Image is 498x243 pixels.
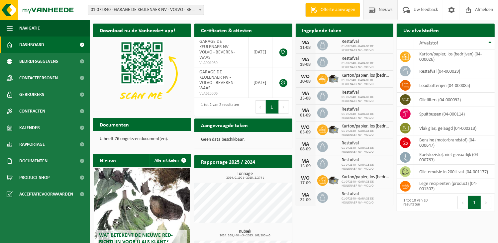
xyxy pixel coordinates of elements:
div: MA [299,159,312,164]
h2: Aangevraagde taken [194,119,254,131]
div: WO [299,125,312,130]
button: Next [481,196,491,209]
td: spuitbussen (04-000114) [414,107,495,121]
h2: Rapportage 2025 / 2024 [194,155,262,168]
td: benzine (motorbrandstof) (04-000647) [414,135,495,150]
img: WB-5000-GAL-GY-01 [328,123,339,135]
span: GARAGE DE KEULENAER NV - VOLVO - BEVEREN-WAAS [199,39,235,60]
div: 25-08 [299,96,312,101]
span: Karton/papier, los (bedrijven) [342,73,390,78]
span: 2024: 268,440 m3 - 2025: 168,200 m3 [198,234,292,237]
div: 20-08 [299,79,312,84]
span: VLA613306 [199,91,243,96]
span: 01-072840 - GARAGE DE KEULENAER NV - VOLVO [342,197,390,205]
div: 22-09 [299,198,312,202]
td: karton/papier, los (bedrijven) (04-000026) [414,49,495,64]
span: 01-072840 - GARAGE DE KEULENAER NV - VOLVO [342,112,390,120]
div: MA [299,40,312,45]
span: Product Shop [19,169,50,186]
span: VLA901959 [199,60,243,66]
div: 1 tot 10 van 10 resultaten [400,195,442,210]
td: [DATE] [249,67,272,98]
td: oliefilters (04-000092) [414,93,495,107]
span: GARAGE DE KEULENAER NV - VOLVO - BEVEREN-WAAS [199,70,235,91]
span: Afvalstof [419,40,438,46]
div: MA [299,91,312,96]
span: Restafval [342,158,390,163]
span: Restafval [342,39,390,44]
div: 11-08 [299,45,312,50]
img: WB-5000-GAL-GY-01 [328,73,339,84]
h3: Tonnage [198,172,292,180]
span: 01-072840 - GARAGE DE KEULENAER NV - VOLVO [342,180,390,188]
span: Navigatie [19,20,40,37]
h2: Certificaten & attesten [194,24,258,37]
a: Offerte aanvragen [305,3,360,17]
span: Restafval [342,141,390,146]
td: olie-emulsie in 200lt-vat (04-001177) [414,165,495,179]
span: 01-072840 - GARAGE DE KEULENAER NV - VOLVO [342,78,390,86]
span: Documenten [19,153,48,169]
button: 1 [266,100,279,114]
span: 01-072840 - GARAGE DE KEULENAER NV - VOLVO [342,146,390,154]
span: 01-072840 - GARAGE DE KEULENAER NV - VOLVO [342,163,390,171]
div: MA [299,57,312,62]
div: 17-09 [299,181,312,186]
span: Restafval [342,56,390,61]
span: 01-072840 - GARAGE DE KEULENAER NV - VOLVO [342,95,390,103]
span: Kalender [19,120,40,136]
a: Alle artikelen [149,154,190,167]
span: Gebruikers [19,86,44,103]
h2: Documenten [93,118,136,131]
span: Rapportage [19,136,45,153]
span: 2024: 0,190 t - 2025: 2,274 t [198,176,292,180]
span: Bedrijfsgegevens [19,53,58,70]
td: loodbatterijen (04-000085) [414,78,495,93]
h2: Uw afvalstoffen [397,24,446,37]
h2: Nieuws [93,154,123,167]
button: Next [279,100,289,114]
div: WO [299,74,312,79]
button: Previous [457,196,468,209]
span: Acceptatievoorwaarden [19,186,73,202]
span: Karton/papier, los (bedrijven) [342,124,390,129]
div: MA [299,142,312,147]
h2: Ingeplande taken [296,24,349,37]
p: Geen data beschikbaar. [201,137,286,142]
span: 01-072840 - GARAGE DE KEULENAER NV - VOLVO [342,61,390,69]
span: 01-072840 - GARAGE DE KEULENAER NV - VOLVO [342,44,390,52]
td: vlak glas, gelaagd (04-000213) [414,121,495,135]
span: Offerte aanvragen [319,7,357,13]
div: MA [299,108,312,113]
button: 1 [468,196,481,209]
td: restafval (04-000029) [414,64,495,78]
span: Restafval [342,192,390,197]
a: Bekijk rapportage [243,168,292,181]
span: Contracten [19,103,45,120]
span: Karton/papier, los (bedrijven) [342,175,390,180]
span: Contactpersonen [19,70,58,86]
div: WO [299,176,312,181]
span: Dashboard [19,37,44,53]
div: 18-08 [299,62,312,67]
h3: Kubiek [198,229,292,237]
span: Restafval [342,90,390,95]
div: MA [299,193,312,198]
img: Download de VHEPlus App [93,37,191,110]
p: U heeft 76 ongelezen document(en). [100,137,184,141]
button: Previous [255,100,266,114]
div: 03-09 [299,130,312,135]
h2: Download nu de Vanheede+ app! [93,24,182,37]
td: koelvloeistof, niet gevaarlijk (04-000763) [414,150,495,165]
td: [DATE] [249,37,272,67]
div: 08-09 [299,147,312,152]
div: 1 tot 2 van 2 resultaten [198,100,239,114]
td: lege recipiënten (product) (04-001307) [414,179,495,194]
div: 01-09 [299,113,312,118]
span: Restafval [342,107,390,112]
img: WB-5000-GAL-GY-01 [328,174,339,186]
div: 15-09 [299,164,312,169]
span: 01-072840 - GARAGE DE KEULENAER NV - VOLVO [342,129,390,137]
span: 01-072840 - GARAGE DE KEULENAER NV - VOLVO - BEVEREN-WAAS [88,5,204,15]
